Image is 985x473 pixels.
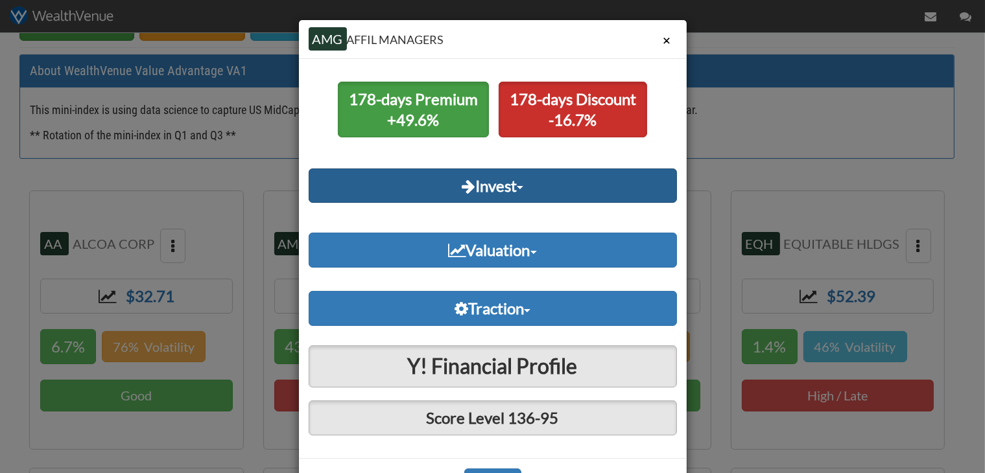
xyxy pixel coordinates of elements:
[309,291,677,326] a: Traction
[309,27,347,51] span: AMG
[309,345,677,387] a: Y! Financial Profile
[309,400,677,435] span: Score Level 136-95
[499,82,647,137] span: 178-days Discount -16.7%
[309,233,677,268] a: Valuation
[338,82,489,137] span: 178-days Premium +49.6%
[658,29,677,52] button: ×
[309,30,677,49] h4: AFFIL MANAGERS
[309,168,677,203] a: Invest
